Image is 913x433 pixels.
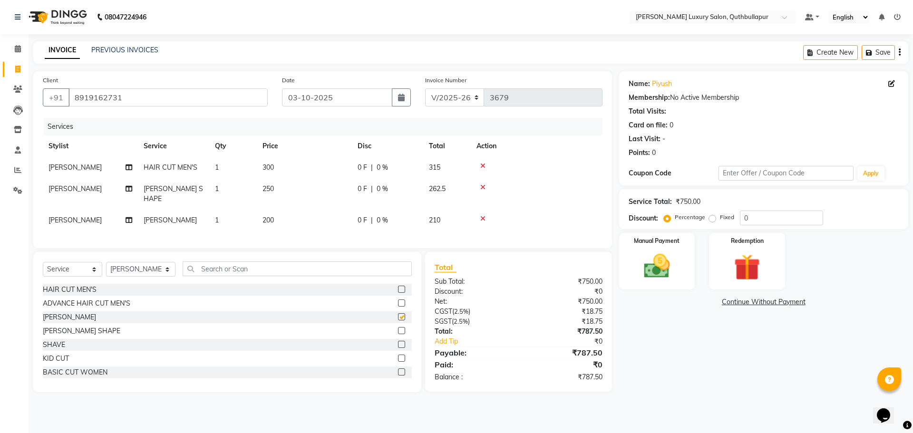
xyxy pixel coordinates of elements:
th: Price [257,135,352,157]
span: 200 [262,216,274,224]
label: Manual Payment [634,237,680,245]
div: ( ) [427,307,518,317]
div: Name: [629,79,650,89]
div: No Active Membership [629,93,899,103]
span: [PERSON_NAME] SHAPE [144,184,203,203]
div: Total Visits: [629,106,666,116]
img: _gift.svg [726,251,768,284]
div: [PERSON_NAME] SHAPE [43,326,120,336]
a: INVOICE [45,42,80,59]
span: 2.5% [454,308,468,315]
button: Save [862,45,895,60]
div: ₹750.00 [518,277,609,287]
span: [PERSON_NAME] [49,163,102,172]
span: | [371,163,373,173]
img: _cash.svg [636,251,679,281]
input: Enter Offer / Coupon Code [719,166,854,181]
div: Paid: [427,359,518,370]
span: 1 [215,163,219,172]
iframe: chat widget [873,395,903,423]
div: Net: [427,297,518,307]
span: 1 [215,184,219,193]
div: Card on file: [629,120,668,130]
div: ₹787.50 [518,347,609,358]
div: ₹787.50 [518,327,609,337]
div: BASIC CUT WOMEN [43,367,107,377]
span: HAIR CUT MEN'S [144,163,197,172]
div: 0 [670,120,673,130]
span: | [371,215,373,225]
th: Action [471,135,602,157]
a: PREVIOUS INVOICES [91,46,158,54]
th: Qty [209,135,257,157]
div: ( ) [427,317,518,327]
span: 0 % [377,184,388,194]
div: Sub Total: [427,277,518,287]
span: [PERSON_NAME] [49,184,102,193]
input: Search or Scan [183,261,412,276]
b: 08047224946 [105,4,146,30]
div: Total: [427,327,518,337]
div: ₹0 [518,287,609,297]
div: ₹750.00 [676,197,700,207]
img: logo [24,4,89,30]
div: HAIR CUT MEN'S [43,285,97,295]
div: KID CUT [43,354,69,364]
span: 1 [215,216,219,224]
div: Service Total: [629,197,672,207]
span: 2.5% [454,318,468,325]
a: Add Tip [427,337,534,346]
div: ₹18.75 [518,307,609,317]
th: Stylist [43,135,138,157]
span: 210 [429,216,440,224]
button: +91 [43,88,69,106]
button: Create New [803,45,858,60]
span: Total [435,262,456,272]
div: ₹18.75 [518,317,609,327]
span: [PERSON_NAME] [144,216,197,224]
span: | [371,184,373,194]
span: 0 F [358,163,367,173]
div: SHAVE [43,340,65,350]
span: SGST [435,317,452,326]
input: Search by Name/Mobile/Email/Code [68,88,268,106]
span: 300 [262,163,274,172]
div: Membership: [629,93,670,103]
div: Balance : [427,372,518,382]
span: 315 [429,163,440,172]
div: Discount: [427,287,518,297]
label: Redemption [731,237,764,245]
div: Payable: [427,347,518,358]
th: Total [423,135,471,157]
label: Invoice Number [425,76,466,85]
div: - [662,134,665,144]
div: Coupon Code [629,168,719,178]
div: [PERSON_NAME] [43,312,96,322]
div: Services [44,118,610,135]
div: ₹0 [534,337,609,346]
span: 0 F [358,184,367,194]
label: Fixed [720,213,734,221]
div: ₹787.50 [518,372,609,382]
div: Last Visit: [629,134,660,144]
span: 0 F [358,215,367,225]
div: 0 [652,148,656,158]
button: Apply [857,166,884,181]
div: ₹750.00 [518,297,609,307]
div: ₹0 [518,359,609,370]
span: 0 % [377,163,388,173]
th: Service [138,135,209,157]
span: [PERSON_NAME] [49,216,102,224]
th: Disc [352,135,423,157]
span: 250 [262,184,274,193]
div: Discount: [629,213,658,223]
span: CGST [435,307,452,316]
div: ADVANCE HAIR CUT MEN'S [43,298,130,308]
span: 262.5 [429,184,446,193]
a: Continue Without Payment [621,297,906,307]
span: 0 % [377,215,388,225]
label: Percentage [675,213,705,221]
label: Client [43,76,58,85]
div: Points: [629,148,650,158]
a: Piyush [652,79,672,89]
